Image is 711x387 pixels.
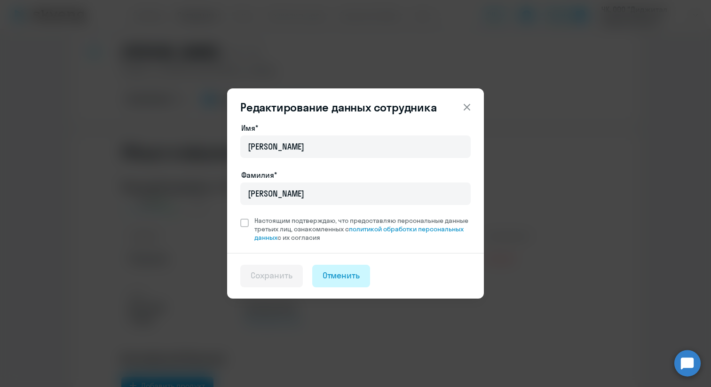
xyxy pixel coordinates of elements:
header: Редактирование данных сотрудника [227,100,484,115]
span: Настоящим подтверждаю, что предоставляю персональные данные третьих лиц, ознакомленных с с их сог... [254,216,471,242]
div: Отменить [323,269,360,282]
label: Фамилия* [241,169,277,181]
button: Отменить [312,265,371,287]
button: Сохранить [240,265,303,287]
div: Сохранить [251,269,292,282]
a: политикой обработки персональных данных [254,225,464,242]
